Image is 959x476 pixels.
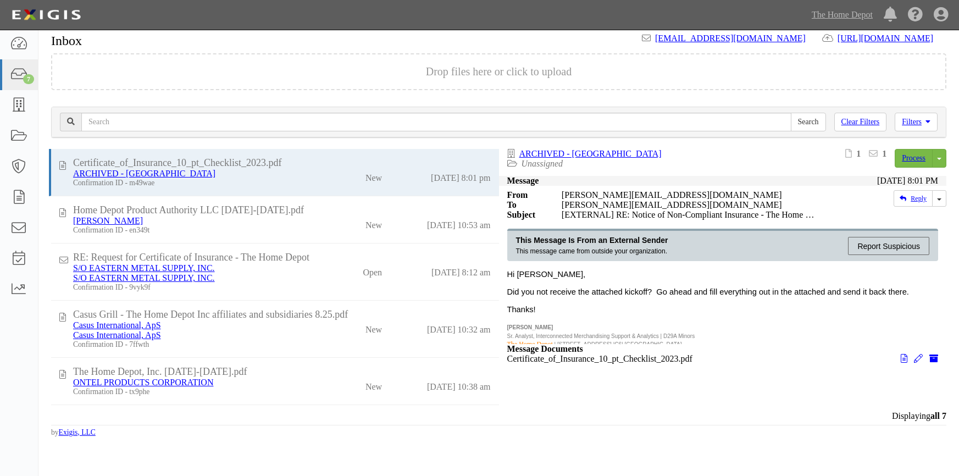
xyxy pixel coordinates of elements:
span: The Home Depot [507,340,553,348]
b: 1 [882,149,886,158]
a: Unassigned [522,159,563,168]
span: C6 [614,341,622,347]
img: logo-5460c22ac91f19d4615b14bd174203de0afe785f0fc80cf4dbbc73dc1793850b.png [8,5,84,25]
div: Home Depot Product Authority LLC 2025-2026.pdf [73,204,491,216]
strong: Subject [499,210,553,220]
div: The Home Depot, Inc. 2025-2026.pdf [73,366,491,378]
a: Casus International, ApS [73,330,161,340]
input: Search [791,113,826,131]
div: New [365,216,382,230]
input: Search [81,113,791,131]
div: Confirmation ID - 9vyk9f [73,283,310,292]
small: by [51,428,96,437]
p: Certificate_of_Insurance_10_pt_Checklist_2023.pdf [507,354,939,364]
div: New [365,320,382,335]
div: rick@eurochefusa.com [553,200,827,210]
div: [DATE] 8:01 pm [431,169,490,183]
a: [PERSON_NAME] [73,216,143,225]
div: [DATE] 10:38 am [427,378,491,392]
a: S/O EASTERN METAL SUPPLY, INC. [73,273,215,283]
h1: Inbox [51,34,82,48]
a: Exigis, LLC [59,428,96,436]
div: [DATE] 8:12 am [431,263,491,278]
b: all 7 [930,411,946,420]
div: ARCHIVED - Verona [73,169,310,179]
a: [EMAIL_ADDRESS][DOMAIN_NAME] [655,34,806,43]
div: Confirmation ID - tx9phe [73,388,310,396]
a: Reply [894,190,933,207]
a: [URL][DOMAIN_NAME] [838,34,946,43]
a: Process [895,149,933,168]
div: RE: Request for Certificate of Insurance - The Home Depot [73,252,491,263]
span: | [555,341,556,347]
span: [PERSON_NAME] [507,324,553,330]
div: ONTEL PRODUCTS CORPORATION [73,378,310,388]
i: Help Center - Complianz [908,8,923,23]
strong: Message Documents [507,344,583,353]
b: 1 [856,149,861,158]
strong: To [499,200,553,210]
span: Did you not receive the attached kickoff? Go ahead and fill everything out in the attached and se... [507,287,909,296]
span: Sr. Analyst, Interconnected Merchandising Support & Analytics | D29A Minors [507,333,695,339]
i: Edit document [914,355,923,363]
div: Confirmation ID - m49wae [73,179,310,187]
div: [PERSON_NAME][EMAIL_ADDRESS][DOMAIN_NAME] [553,190,827,200]
a: Clear Filters [834,113,887,131]
div: [DATE] 10:32 am [427,320,491,335]
strong: From [499,190,553,200]
a: S/O EASTERN METAL SUPPLY, INC. [73,263,215,273]
a: Casus International, ApS [73,320,161,330]
span: | [GEOGRAPHIC_DATA] [622,341,681,347]
div: Confirmation ID - 7ffwth [73,340,310,349]
div: This Message Is From an External Sender [516,235,668,245]
a: Filters [895,113,938,131]
a: The Home Depot [806,4,878,26]
div: [EXTERNAL] RE: Notice of Non-Compliant Insurance - The Home Depot | Euro Chef LLC [553,210,827,220]
i: Archive document [929,355,938,363]
span: [STREET_ADDRESS] | [557,341,614,347]
a: ONTEL PRODUCTS CORPORATION [73,378,213,387]
a: Report Suspicious [839,235,929,257]
button: Drop files here or click to upload [426,65,572,78]
div: Report Suspicious [848,237,929,255]
div: [DATE] 8:01 PM [877,176,938,186]
div: 7 [23,74,34,84]
div: Casus International, ApS [73,320,310,330]
div: Confirmation ID - en349t [73,226,310,235]
a: ARCHIVED - [GEOGRAPHIC_DATA] [519,149,662,158]
div: [DATE] 10:53 am [427,216,491,230]
div: Open [363,263,382,278]
a: ARCHIVED - [GEOGRAPHIC_DATA] [73,169,215,178]
div: The information in this Internet Email is confidential and may be legally privileged. It is inten... [499,220,947,344]
span: Thanks! [507,305,536,314]
i: View [901,355,907,363]
div: Casus Grill - The Home Depot Inc affiliates and subsidiaries 8.25.pdf [73,309,491,320]
div: New [365,378,382,392]
div: Displaying [43,411,955,421]
div: New [365,169,382,183]
div: This message came from outside your organization. [516,246,668,256]
div: Casus International, ApS [73,330,310,340]
span: Hi [PERSON_NAME], [507,270,586,279]
strong: Message [507,176,539,185]
div: BARRETTE [73,216,310,226]
div: Certificate_of_Insurance_10_pt_Checklist_2023.pdf [73,157,491,169]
